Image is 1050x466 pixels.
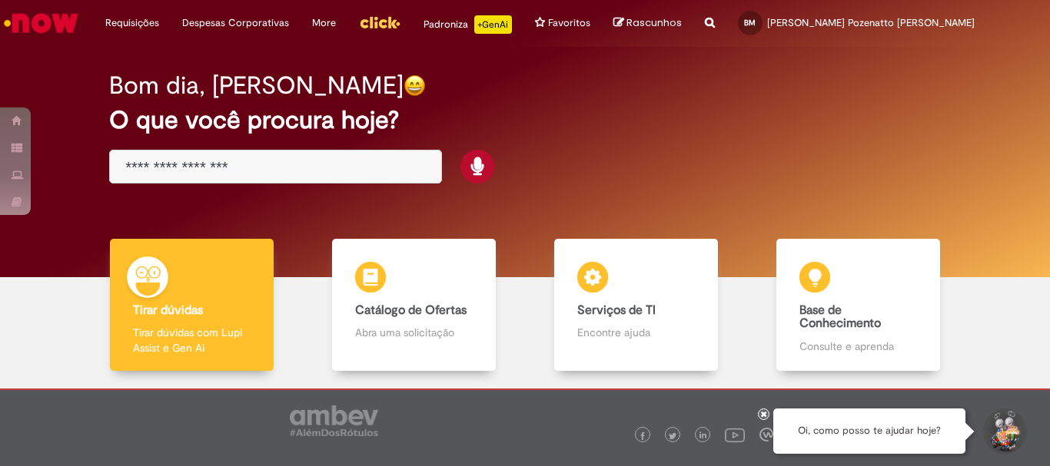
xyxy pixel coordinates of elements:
img: logo_footer_linkedin.png [699,431,707,441]
span: Despesas Corporativas [182,15,289,31]
a: Serviços de TI Encontre ajuda [525,239,747,372]
p: Consulte e aprenda [799,339,916,354]
p: Tirar dúvidas com Lupi Assist e Gen Ai [133,325,250,355]
img: logo_footer_ambev_rotulo_gray.png [290,405,378,436]
img: ServiceNow [2,8,81,38]
a: Catálogo de Ofertas Abra uma solicitação [303,239,525,372]
span: Favoritos [548,15,590,31]
img: logo_footer_facebook.png [639,432,646,440]
h2: Bom dia, [PERSON_NAME] [109,72,404,99]
span: Rascunhos [626,15,682,30]
h2: O que você procura hoje? [109,107,941,134]
p: +GenAi [474,15,512,34]
button: Iniciar Conversa de Suporte [981,408,1027,454]
div: Padroniza [424,15,512,34]
img: click_logo_yellow_360x200.png [359,11,400,34]
img: logo_footer_workplace.png [759,428,773,441]
p: Encontre ajuda [577,325,694,340]
b: Catálogo de Ofertas [355,302,467,318]
b: Tirar dúvidas [133,302,203,318]
span: BM [744,18,756,28]
p: Abra uma solicitação [355,325,472,340]
a: Tirar dúvidas Tirar dúvidas com Lupi Assist e Gen Ai [81,239,303,372]
span: More [312,15,336,31]
a: Rascunhos [613,16,682,31]
span: [PERSON_NAME] Pozenatto [PERSON_NAME] [767,16,975,29]
b: Serviços de TI [577,302,656,318]
a: Base de Conhecimento Consulte e aprenda [747,239,969,372]
span: Requisições [105,15,159,31]
img: logo_footer_twitter.png [669,432,676,440]
img: happy-face.png [404,74,426,97]
img: logo_footer_youtube.png [725,425,745,445]
div: Oi, como posso te ajudar hoje? [773,408,965,454]
b: Base de Conhecimento [799,302,881,332]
